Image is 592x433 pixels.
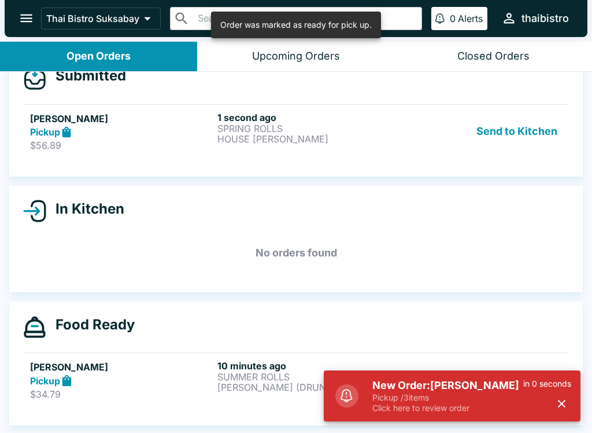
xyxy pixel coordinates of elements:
h6: 10 minutes ago [217,360,400,372]
p: Pickup / 3 items [372,392,523,403]
div: Upcoming Orders [252,50,340,63]
p: $56.89 [30,140,213,151]
p: Thai Bistro Suksabay [46,13,139,24]
button: open drawer [12,3,41,33]
h6: 1 second ago [217,112,400,123]
div: Order was marked as ready for pick up. [220,15,372,35]
a: [PERSON_NAME]Pickup$34.7910 minutes agoSUMMER ROLLS[PERSON_NAME] (DRUNKEN NOODLES)Complete Order [23,353,569,407]
h5: [PERSON_NAME] [30,360,213,374]
button: Complete Order [472,360,562,400]
strong: Pickup [30,126,60,138]
button: thaibistro [497,6,573,31]
button: Thai Bistro Suksabay [41,8,161,30]
h4: Submitted [46,67,126,85]
p: [PERSON_NAME] (DRUNKEN NOODLES) [217,382,400,392]
h4: In Kitchen [46,200,124,218]
button: Send to Kitchen [472,112,562,152]
p: HOUSE [PERSON_NAME] [217,134,400,144]
p: $34.79 [30,388,213,400]
p: Alerts [458,13,483,24]
h5: No orders found [23,232,569,274]
p: SPRING ROLLS [217,123,400,134]
div: Open Orders [66,50,131,63]
input: Search orders by name or phone number [194,10,417,27]
p: in 0 seconds [523,379,571,389]
div: thaibistro [521,12,569,25]
strong: Pickup [30,375,60,387]
h4: Food Ready [46,316,135,333]
h5: New Order: [PERSON_NAME] [372,379,523,392]
a: [PERSON_NAME]Pickup$56.891 second agoSPRING ROLLSHOUSE [PERSON_NAME]Send to Kitchen [23,104,569,159]
p: 0 [450,13,456,24]
p: Click here to review order [372,403,523,413]
p: SUMMER ROLLS [217,372,400,382]
h5: [PERSON_NAME] [30,112,213,126]
div: Closed Orders [457,50,530,63]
